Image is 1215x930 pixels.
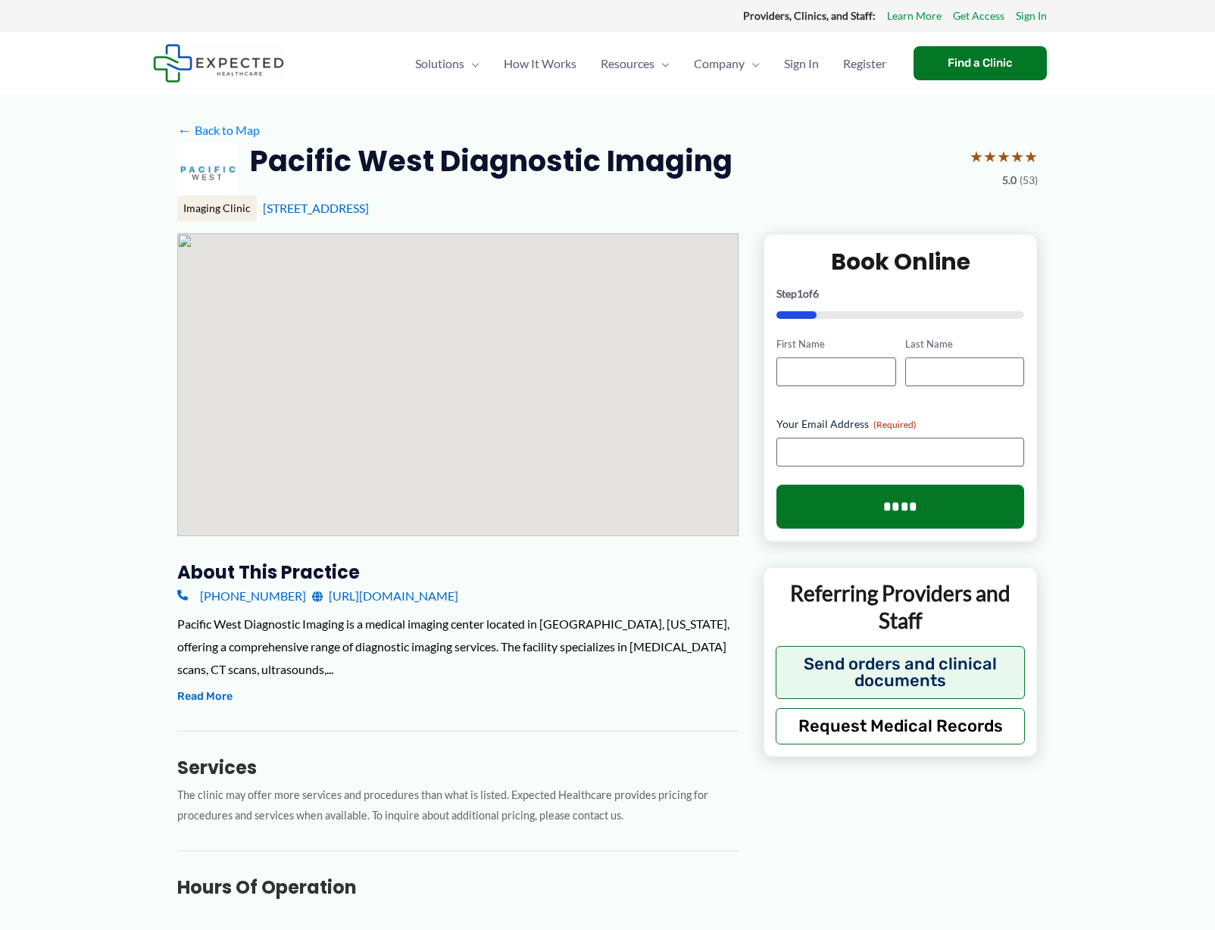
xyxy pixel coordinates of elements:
button: Send orders and clinical documents [776,646,1025,699]
a: ←Back to Map [177,119,260,142]
span: 6 [813,287,819,300]
span: 1 [797,287,803,300]
span: Menu Toggle [654,37,670,90]
div: Imaging Clinic [177,195,257,221]
span: (Required) [873,419,917,430]
a: Learn More [887,6,942,26]
label: First Name [776,337,895,351]
a: [STREET_ADDRESS] [263,201,369,215]
strong: Providers, Clinics, and Staff: [743,9,876,22]
h3: Hours of Operation [177,875,739,899]
nav: Primary Site Navigation [403,37,898,90]
a: [PHONE_NUMBER] [177,585,306,607]
a: SolutionsMenu Toggle [403,37,492,90]
p: Referring Providers and Staff [776,579,1025,635]
h2: Pacific West Diagnostic Imaging [250,142,732,179]
p: Step of [776,289,1024,299]
a: Register [831,37,898,90]
span: 5.0 [1002,170,1017,190]
a: Sign In [772,37,831,90]
label: Your Email Address [776,417,1024,432]
a: Get Access [953,6,1004,26]
span: Solutions [415,37,464,90]
h2: Book Online [776,247,1024,276]
button: Read More [177,688,233,706]
span: Register [843,37,886,90]
span: ★ [1024,142,1038,170]
a: Sign In [1016,6,1047,26]
img: Expected Healthcare Logo - side, dark font, small [153,44,284,83]
span: Menu Toggle [745,37,760,90]
span: ★ [970,142,983,170]
span: ★ [983,142,997,170]
span: (53) [1020,170,1038,190]
span: ← [177,123,192,137]
a: ResourcesMenu Toggle [589,37,682,90]
h3: About this practice [177,560,739,584]
h3: Services [177,756,739,779]
span: ★ [1010,142,1024,170]
a: Find a Clinic [914,46,1047,80]
div: Pacific West Diagnostic Imaging is a medical imaging center located in [GEOGRAPHIC_DATA], [US_STA... [177,613,739,680]
span: Sign In [784,37,819,90]
button: Request Medical Records [776,708,1025,744]
a: How It Works [492,37,589,90]
span: Company [694,37,745,90]
p: The clinic may offer more services and procedures than what is listed. Expected Healthcare provid... [177,785,739,826]
span: Resources [601,37,654,90]
span: ★ [997,142,1010,170]
span: How It Works [504,37,576,90]
a: [URL][DOMAIN_NAME] [312,585,458,607]
label: Last Name [905,337,1024,351]
a: CompanyMenu Toggle [682,37,772,90]
span: Menu Toggle [464,37,479,90]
